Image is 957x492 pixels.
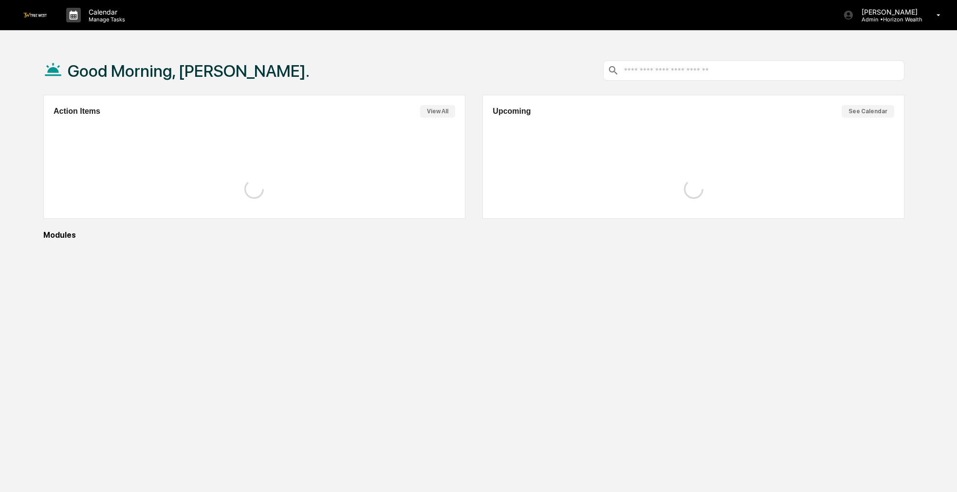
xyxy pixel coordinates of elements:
h2: Action Items [54,107,100,116]
h1: Good Morning, [PERSON_NAME]. [68,61,310,81]
div: Modules [43,230,904,240]
h2: Upcoming [493,107,531,116]
button: See Calendar [842,105,894,118]
button: View All [420,105,455,118]
p: Admin • Horizon Wealth [854,16,922,23]
p: Manage Tasks [81,16,130,23]
img: logo [23,13,47,17]
p: [PERSON_NAME] [854,8,922,16]
p: Calendar [81,8,130,16]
